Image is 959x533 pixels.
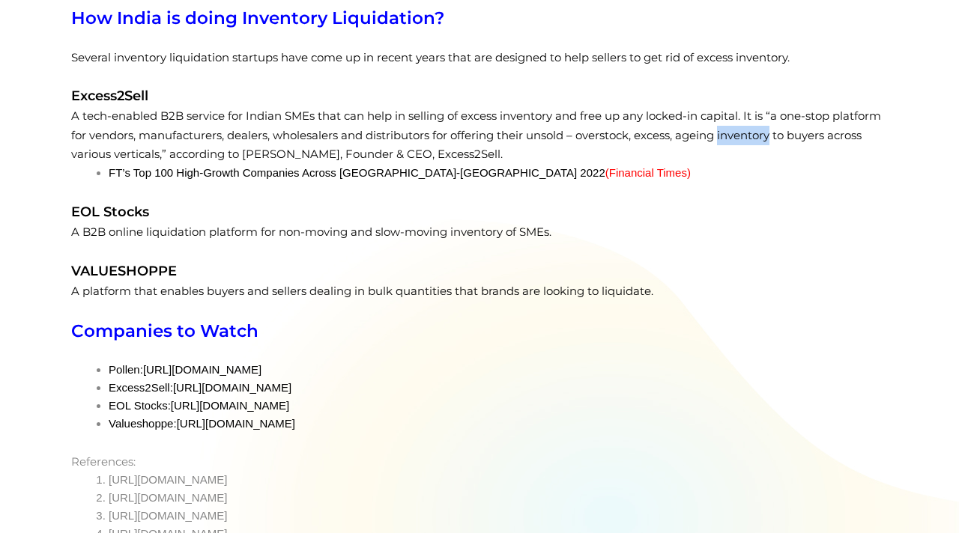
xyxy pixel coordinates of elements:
span: A tech-enabled B2B service for Indian SMEs that can help in selling of excess inventory and free ... [71,109,881,161]
p: References: [71,452,888,472]
span: Excess2Sell [71,88,148,104]
span: Pollen: [109,363,261,376]
a: [URL][DOMAIN_NAME] [177,417,295,430]
span: A platform that enables buyers and sellers dealing in bulk quantities that brands are looking to ... [71,284,653,298]
span: Companies to Watch [71,320,258,341]
span: VALUESHOPPE [71,263,177,279]
span: EOL Stocks: [109,399,289,412]
span: FT’s Top 100 High-Growth Companies Across [GEOGRAPHIC_DATA]-[GEOGRAPHIC_DATA] 2022 [109,166,691,179]
span: Valueshoppe: [109,417,295,430]
a: [URL][DOMAIN_NAME] [171,399,289,412]
a: [URL][DOMAIN_NAME] [109,473,227,486]
a: [URL][DOMAIN_NAME] [173,381,291,394]
a: [URL][DOMAIN_NAME] [109,491,227,504]
a: Financial Times [609,166,687,179]
span: ( ) [605,166,691,179]
span: A B2B online liquidation platform for non-moving and slow-moving inventory of SMEs. [71,225,551,239]
span: EOL Stocks [71,204,149,220]
span: Several inventory liquidation startups have come up in recent years that are designed to help sel... [71,50,790,64]
span: How India is doing Inventory Liquidation? [71,7,444,28]
span: Excess2Sell: [109,381,291,394]
a: [URL][DOMAIN_NAME] [109,509,227,522]
a: [URL][DOMAIN_NAME] [143,363,261,376]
